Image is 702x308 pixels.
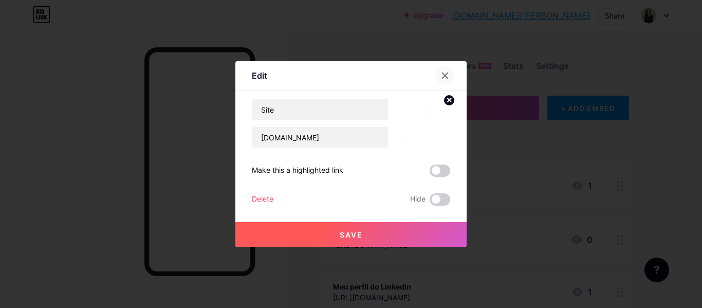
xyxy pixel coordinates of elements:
input: URL [252,127,388,148]
button: Save [235,222,467,247]
div: Delete [252,193,273,206]
img: link_thumbnail [401,99,450,148]
div: Make this a highlighted link [252,165,343,177]
span: Hide [410,193,426,206]
span: Save [340,230,363,239]
input: Title [252,99,388,120]
div: Edit [252,69,267,82]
